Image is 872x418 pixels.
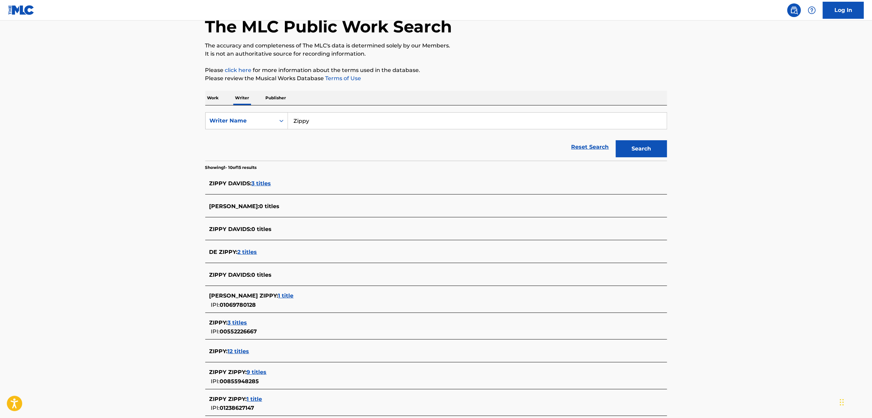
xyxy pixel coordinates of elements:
p: Please review the Musical Works Database [205,74,667,83]
span: ZIPPY ZIPPY : [209,396,247,402]
span: ZIPPY DAVIDS : [209,180,252,187]
p: It is not an authoritative source for recording information. [205,50,667,58]
span: ZIPPY ZIPPY : [209,369,247,375]
div: Help [805,3,819,17]
iframe: Chat Widget [838,385,872,418]
span: 0 titles [252,226,272,232]
a: Log In [823,2,864,19]
div: Writer Name [210,117,271,125]
span: 0 titles [260,203,280,210]
span: 0 titles [252,272,272,278]
img: search [790,6,798,14]
span: 9 titles [247,369,267,375]
span: 3 titles [252,180,271,187]
span: 1 title [247,396,262,402]
div: Drag [840,392,844,413]
a: Terms of Use [324,75,361,82]
span: IPI: [211,378,220,385]
span: 3 titles [228,319,247,326]
span: IPI: [211,302,220,308]
span: IPI: [211,328,220,335]
a: Public Search [787,3,801,17]
span: [PERSON_NAME] ZIPPY : [209,292,278,299]
span: 01238627147 [220,405,254,411]
span: 01069780128 [220,302,256,308]
span: ZIPPY DAVIDS : [209,226,252,232]
span: 2 titles [238,249,257,255]
p: Work [205,91,221,105]
p: Showing 1 - 10 of 15 results [205,164,257,171]
span: IPI: [211,405,220,411]
img: MLC Logo [8,5,34,15]
a: Reset Search [568,140,612,155]
p: Publisher [264,91,288,105]
form: Search Form [205,112,667,161]
button: Search [616,140,667,157]
span: [PERSON_NAME] : [209,203,260,210]
span: ZIPPY : [209,319,228,326]
p: The accuracy and completeness of The MLC's data is determined solely by our Members. [205,42,667,50]
span: ZIPPY : [209,348,228,355]
span: 12 titles [228,348,249,355]
h1: The MLC Public Work Search [205,16,452,37]
p: Please for more information about the terms used in the database. [205,66,667,74]
img: help [808,6,816,14]
span: DE ZIPPY : [209,249,238,255]
span: 1 title [278,292,294,299]
a: click here [225,67,252,73]
span: 00552226667 [220,328,257,335]
span: 00855948285 [220,378,259,385]
span: ZIPPY DAVIDS : [209,272,252,278]
p: Writer [233,91,251,105]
